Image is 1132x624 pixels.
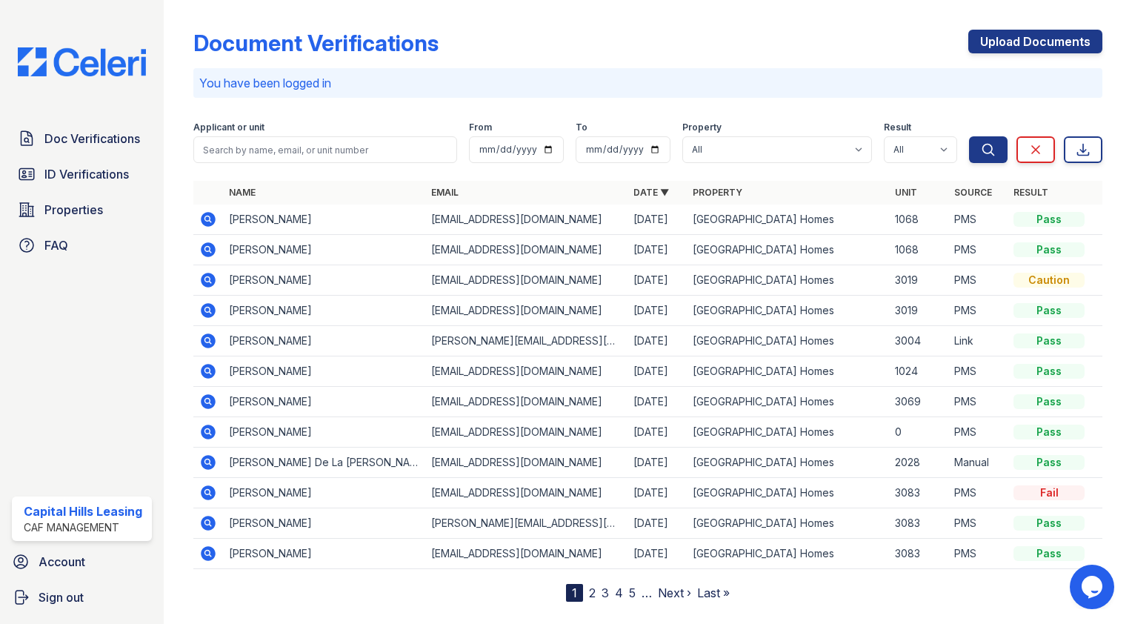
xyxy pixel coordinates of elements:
[627,296,687,326] td: [DATE]
[693,187,742,198] a: Property
[948,326,1008,356] td: Link
[633,187,669,198] a: Date ▼
[658,585,691,600] a: Next ›
[24,502,142,520] div: Capital Hills Leasing
[602,585,609,600] a: 3
[469,122,492,133] label: From
[223,478,425,508] td: [PERSON_NAME]
[425,448,627,478] td: [EMAIL_ADDRESS][DOMAIN_NAME]
[954,187,992,198] a: Source
[223,205,425,235] td: [PERSON_NAME]
[1013,425,1085,439] div: Pass
[425,205,627,235] td: [EMAIL_ADDRESS][DOMAIN_NAME]
[1013,212,1085,227] div: Pass
[425,417,627,448] td: [EMAIL_ADDRESS][DOMAIN_NAME]
[193,30,439,56] div: Document Verifications
[627,508,687,539] td: [DATE]
[889,508,948,539] td: 3083
[948,356,1008,387] td: PMS
[223,448,425,478] td: [PERSON_NAME] De La [PERSON_NAME]
[223,235,425,265] td: [PERSON_NAME]
[1013,187,1048,198] a: Result
[431,187,459,198] a: Email
[687,387,889,417] td: [GEOGRAPHIC_DATA] Homes
[425,326,627,356] td: [PERSON_NAME][EMAIL_ADDRESS][PERSON_NAME][DOMAIN_NAME]
[1013,242,1085,257] div: Pass
[425,296,627,326] td: [EMAIL_ADDRESS][DOMAIN_NAME]
[1013,546,1085,561] div: Pass
[6,547,158,577] a: Account
[24,520,142,535] div: CAF Management
[948,417,1008,448] td: PMS
[1013,516,1085,531] div: Pass
[12,159,152,189] a: ID Verifications
[12,124,152,153] a: Doc Verifications
[948,387,1008,417] td: PMS
[687,205,889,235] td: [GEOGRAPHIC_DATA] Homes
[223,417,425,448] td: [PERSON_NAME]
[223,539,425,569] td: [PERSON_NAME]
[425,387,627,417] td: [EMAIL_ADDRESS][DOMAIN_NAME]
[948,265,1008,296] td: PMS
[687,478,889,508] td: [GEOGRAPHIC_DATA] Homes
[39,553,85,571] span: Account
[889,265,948,296] td: 3019
[687,265,889,296] td: [GEOGRAPHIC_DATA] Homes
[948,235,1008,265] td: PMS
[425,235,627,265] td: [EMAIL_ADDRESS][DOMAIN_NAME]
[1013,273,1085,288] div: Caution
[1070,565,1117,609] iframe: chat widget
[687,417,889,448] td: [GEOGRAPHIC_DATA] Homes
[948,508,1008,539] td: PMS
[682,122,722,133] label: Property
[889,417,948,448] td: 0
[576,122,587,133] label: To
[193,136,457,163] input: Search by name, email, or unit number
[642,584,652,602] span: …
[884,122,911,133] label: Result
[425,478,627,508] td: [EMAIL_ADDRESS][DOMAIN_NAME]
[948,539,1008,569] td: PMS
[627,356,687,387] td: [DATE]
[39,588,84,606] span: Sign out
[687,539,889,569] td: [GEOGRAPHIC_DATA] Homes
[687,448,889,478] td: [GEOGRAPHIC_DATA] Homes
[627,387,687,417] td: [DATE]
[627,205,687,235] td: [DATE]
[687,356,889,387] td: [GEOGRAPHIC_DATA] Homes
[1013,455,1085,470] div: Pass
[627,235,687,265] td: [DATE]
[1013,364,1085,379] div: Pass
[889,205,948,235] td: 1068
[889,448,948,478] td: 2028
[627,417,687,448] td: [DATE]
[589,585,596,600] a: 2
[687,508,889,539] td: [GEOGRAPHIC_DATA] Homes
[627,265,687,296] td: [DATE]
[948,478,1008,508] td: PMS
[889,296,948,326] td: 3019
[12,195,152,225] a: Properties
[425,356,627,387] td: [EMAIL_ADDRESS][DOMAIN_NAME]
[889,326,948,356] td: 3004
[627,448,687,478] td: [DATE]
[193,122,264,133] label: Applicant or unit
[566,584,583,602] div: 1
[223,356,425,387] td: [PERSON_NAME]
[223,387,425,417] td: [PERSON_NAME]
[697,585,730,600] a: Last »
[425,539,627,569] td: [EMAIL_ADDRESS][DOMAIN_NAME]
[425,265,627,296] td: [EMAIL_ADDRESS][DOMAIN_NAME]
[687,326,889,356] td: [GEOGRAPHIC_DATA] Homes
[968,30,1102,53] a: Upload Documents
[6,47,158,76] img: CE_Logo_Blue-a8612792a0a2168367f1c8372b55b34899dd931a85d93a1a3d3e32e68fde9ad4.png
[1013,333,1085,348] div: Pass
[687,296,889,326] td: [GEOGRAPHIC_DATA] Homes
[223,265,425,296] td: [PERSON_NAME]
[6,582,158,612] button: Sign out
[12,230,152,260] a: FAQ
[627,478,687,508] td: [DATE]
[44,165,129,183] span: ID Verifications
[1013,485,1085,500] div: Fail
[889,235,948,265] td: 1068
